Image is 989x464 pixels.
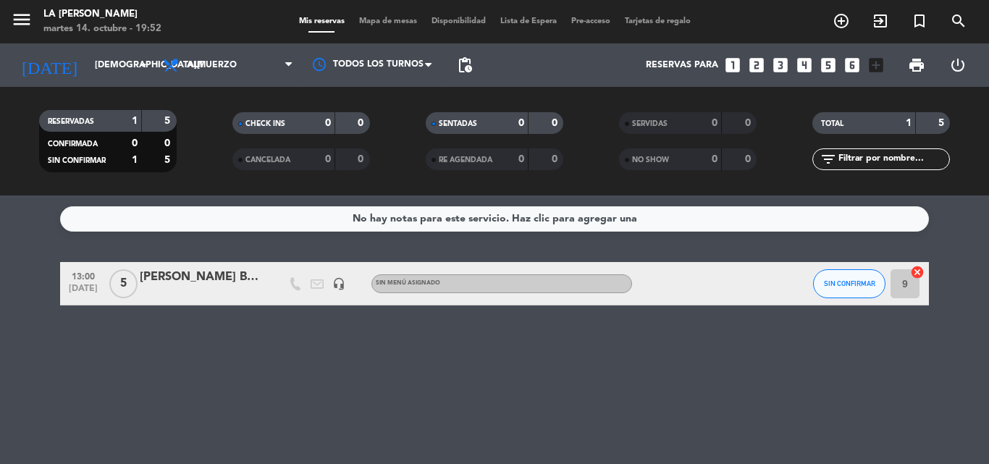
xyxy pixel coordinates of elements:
[937,43,978,87] div: LOG OUT
[938,118,947,128] strong: 5
[795,56,814,75] i: looks_4
[618,17,698,25] span: Tarjetas de regalo
[456,56,474,74] span: pending_actions
[908,56,925,74] span: print
[837,151,949,167] input: Filtrar por nombre...
[439,156,492,164] span: RE AGENDADA
[65,284,101,300] span: [DATE]
[164,155,173,165] strong: 5
[747,56,766,75] i: looks_two
[824,279,875,287] span: SIN CONFIRMAR
[43,22,161,36] div: martes 14. octubre - 19:52
[518,154,524,164] strong: 0
[950,12,967,30] i: search
[712,154,717,164] strong: 0
[632,156,669,164] span: NO SHOW
[813,269,885,298] button: SIN CONFIRMAR
[439,120,477,127] span: SENTADAS
[723,56,742,75] i: looks_one
[632,120,668,127] span: SERVIDAS
[906,118,912,128] strong: 1
[819,56,838,75] i: looks_5
[48,118,94,125] span: RESERVADAS
[332,277,345,290] i: headset_mic
[245,156,290,164] span: CANCELADA
[358,118,366,128] strong: 0
[164,138,173,148] strong: 0
[353,211,637,227] div: No hay notas para este servicio. Haz clic para agregar una
[140,268,263,287] div: [PERSON_NAME] BCO [GEOGRAPHIC_DATA]
[820,151,837,168] i: filter_list
[132,116,138,126] strong: 1
[493,17,564,25] span: Lista de Espera
[821,120,843,127] span: TOTAL
[109,269,138,298] span: 5
[872,12,889,30] i: exit_to_app
[771,56,790,75] i: looks_3
[135,56,152,74] i: arrow_drop_down
[424,17,493,25] span: Disponibilidad
[48,140,98,148] span: CONFIRMADA
[552,154,560,164] strong: 0
[132,138,138,148] strong: 0
[48,157,106,164] span: SIN CONFIRMAR
[43,7,161,22] div: LA [PERSON_NAME]
[132,155,138,165] strong: 1
[552,118,560,128] strong: 0
[646,60,718,70] span: Reservas para
[358,154,366,164] strong: 0
[11,9,33,30] i: menu
[911,12,928,30] i: turned_in_not
[164,116,173,126] strong: 5
[518,118,524,128] strong: 0
[11,9,33,35] button: menu
[745,118,754,128] strong: 0
[910,265,925,279] i: cancel
[843,56,862,75] i: looks_6
[292,17,352,25] span: Mis reservas
[325,154,331,164] strong: 0
[325,118,331,128] strong: 0
[376,280,440,286] span: Sin menú asignado
[949,56,967,74] i: power_settings_new
[867,56,885,75] i: add_box
[564,17,618,25] span: Pre-acceso
[65,267,101,284] span: 13:00
[745,154,754,164] strong: 0
[352,17,424,25] span: Mapa de mesas
[833,12,850,30] i: add_circle_outline
[11,49,88,81] i: [DATE]
[187,60,237,70] span: Almuerzo
[245,120,285,127] span: CHECK INS
[712,118,717,128] strong: 0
